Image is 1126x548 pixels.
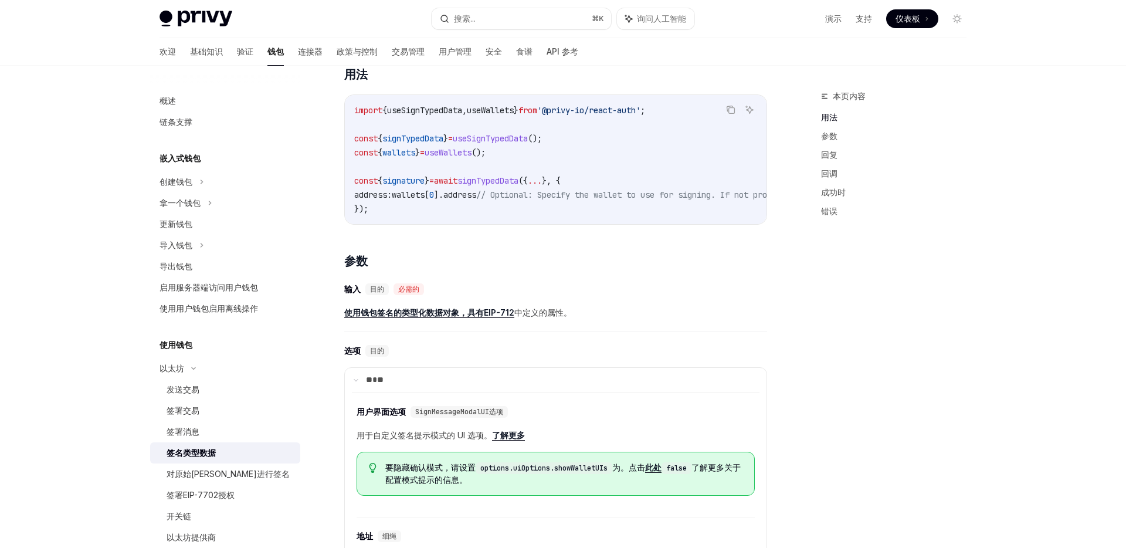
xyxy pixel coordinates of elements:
[344,307,514,317] font: 使用钱包签名的类型化数据对象，具有EIP-712
[267,38,284,66] a: 钱包
[150,527,300,548] a: 以太坊提供商
[150,298,300,319] a: 使用用户钱包启用离线操作
[160,153,201,163] font: 嵌入式钱包
[821,146,976,164] a: 回复
[425,175,429,186] span: }
[825,13,842,23] font: 演示
[537,105,640,116] span: '@privy-io/react-auth'
[370,346,384,356] font: 目的
[150,485,300,506] a: 签署EIP-7702授权
[160,11,232,27] img: 灯光标志
[150,90,300,111] a: 概述
[434,190,443,200] span: ].
[518,175,528,186] span: ({
[237,46,253,56] font: 验证
[617,8,694,29] button: 询问人工智能
[378,133,382,144] span: {
[344,67,367,82] font: 用法
[167,532,216,542] font: 以太坊提供商
[369,463,377,473] svg: 提示
[443,190,476,200] span: address
[160,363,184,373] font: 以太坊
[344,284,361,295] font: 输入
[298,46,323,56] font: 连接器
[167,405,199,415] font: 签署交易
[392,190,425,200] span: wallets
[856,13,872,25] a: 支持
[420,147,425,158] span: =
[821,168,837,178] font: 回调
[723,102,738,117] button: 复制代码块中的内容
[821,131,837,141] font: 参数
[392,38,425,66] a: 交易管理
[160,282,258,292] font: 启用服务器端访问用户钱包
[382,105,387,116] span: {
[425,190,429,200] span: [
[337,46,378,56] font: 政策与控制
[160,177,192,187] font: 创建钱包
[378,147,382,158] span: {
[439,38,472,66] a: 用户管理
[856,13,872,23] font: 支持
[821,108,976,127] a: 用法
[612,462,645,472] font: 为。点击
[357,531,373,542] font: 地址
[382,133,443,144] span: signTypedData
[425,147,472,158] span: useWallets
[492,430,525,440] font: 了解更多
[344,254,367,268] font: 参数
[237,38,253,66] a: 验证
[382,175,425,186] span: signature
[459,475,467,485] font: 。
[415,147,420,158] span: }
[821,206,837,216] font: 错误
[150,442,300,464] a: 签名类型数据
[354,133,378,144] span: const
[439,46,472,56] font: 用户管理
[462,105,467,116] span: ,
[160,219,192,229] font: 更新钱包
[486,38,502,66] a: 安全
[392,46,425,56] font: 交易管理
[886,9,938,28] a: 仪表板
[547,46,578,56] font: API 参考
[167,511,191,521] font: 开关链
[492,430,525,441] a: 了解更多
[833,91,866,101] font: 本页内容
[150,111,300,133] a: 链条支撑
[160,198,201,208] font: 拿一个钱包
[190,38,223,66] a: 基础知识
[385,462,476,472] font: 要隐藏确认模式，请设置
[637,13,686,23] font: 询问人工智能
[357,407,406,417] font: 用户界面选项
[434,175,457,186] span: await
[948,9,966,28] button: 切换暗模式
[472,147,486,158] span: ();
[354,147,378,158] span: const
[592,14,599,23] font: ⌘
[150,506,300,527] a: 开关链
[453,133,528,144] span: useSignTypedData
[486,46,502,56] font: 安全
[454,13,476,23] font: 搜索...
[160,96,176,106] font: 概述
[640,105,645,116] span: ;
[344,307,514,318] a: 使用钱包签名的类型化数据对象，具有EIP-712
[150,214,300,235] a: 更新钱包
[821,150,837,160] font: 回复
[354,204,368,214] span: });
[150,400,300,421] a: 签署交易
[354,190,392,200] span: address:
[167,469,290,479] font: 对原始[PERSON_NAME]进行签名
[662,462,691,474] code: false
[528,175,542,186] span: ...
[516,38,533,66] a: 食谱
[457,175,518,186] span: signTypedData
[467,105,514,116] span: useWallets
[150,464,300,485] a: 对原始[PERSON_NAME]进行签名
[821,112,837,122] font: 用法
[378,175,382,186] span: {
[190,46,223,56] font: 基础知识
[298,38,323,66] a: 连接器
[476,462,612,474] code: options.uiOptions.showWalletUIs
